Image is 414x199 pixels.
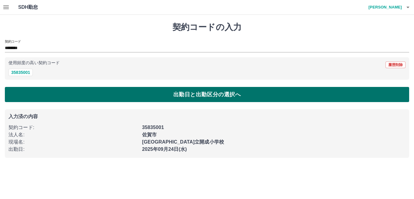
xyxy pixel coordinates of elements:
p: 入力済の内容 [8,114,406,119]
p: 法人名 : [8,131,139,138]
b: 佐賀市 [142,132,157,137]
b: [GEOGRAPHIC_DATA]立開成小学校 [142,139,224,144]
p: 使用頻度の高い契約コード [8,61,60,65]
button: 35835001 [8,69,33,76]
h1: 契約コードの入力 [5,22,409,32]
b: 35835001 [142,125,164,130]
h2: 契約コード [5,39,21,44]
b: 2025年09月24日(水) [142,147,187,152]
p: 出勤日 : [8,146,139,153]
p: 現場名 : [8,138,139,146]
p: 契約コード : [8,124,139,131]
button: 履歴削除 [386,61,406,68]
button: 出勤日と出勤区分の選択へ [5,87,409,102]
